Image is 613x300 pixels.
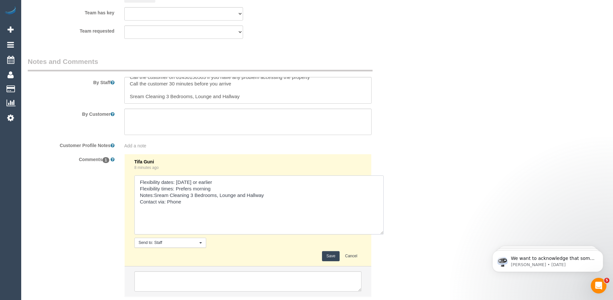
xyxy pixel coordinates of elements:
[23,7,119,16] label: Team has key
[23,109,119,117] label: By Customer
[23,25,119,34] label: Team requested
[134,165,159,170] a: 8 minutes ago
[4,7,17,16] img: Automaid Logo
[483,237,613,282] iframe: Intercom notifications message
[604,278,609,283] span: 5
[591,278,606,293] iframe: Intercom live chat
[28,19,112,108] span: We want to acknowledge that some users may be experiencing lag or slower performance in our softw...
[23,77,119,86] label: By Staff
[139,240,198,246] span: Send to: Staff
[134,159,154,164] span: Tifa Guni
[23,140,119,149] label: Customer Profile Notes
[134,238,206,248] button: Send to: Staff
[341,251,361,261] button: Cancel
[102,157,109,163] span: 1
[322,251,339,261] button: Save
[124,143,146,148] span: Add a note
[28,25,113,31] p: Message from Ellie, sent 1w ago
[23,154,119,163] label: Comments
[28,57,373,71] legend: Notes and Comments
